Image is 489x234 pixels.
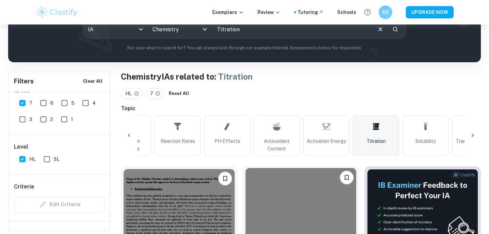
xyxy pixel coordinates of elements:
[212,20,371,39] input: E.g. enthalpy of combustion, Winkler method, phosphate and temperature...
[71,99,74,107] span: 5
[121,104,481,113] h6: Topic
[29,116,32,123] span: 3
[406,6,454,18] button: UPGRADE NOW
[14,183,34,191] h6: Criteria
[257,9,280,16] p: Review
[340,171,354,184] button: Bookmark
[14,143,105,151] h6: Level
[14,196,105,213] div: Criteria filters are unavailable when searching by topic
[35,5,78,19] img: Clastify logo
[212,9,244,16] p: Exemplars
[54,155,59,163] span: SL
[14,77,34,86] h6: Filters
[218,72,253,81] span: Titration
[29,155,36,163] span: HL
[218,172,232,185] button: Bookmark
[81,76,104,86] button: Clear All
[390,23,401,35] button: Search
[297,9,324,16] a: Tutoring
[167,88,191,99] button: Reset All
[200,24,210,34] button: Open
[14,45,475,51] p: Not sure what to search for? You can always look through our example Internal Assessments below f...
[71,116,73,123] span: 1
[337,9,356,16] a: Schools
[29,99,32,107] span: 7
[374,23,387,36] button: Clear
[121,70,481,83] h1: Chemistry IAs related to:
[415,137,436,145] span: Solubility
[379,5,392,19] button: AS
[214,137,240,145] span: pH Effects
[161,137,195,145] span: Reaction Rates
[50,116,53,123] span: 2
[366,137,386,145] span: Titration
[150,90,156,97] span: 7
[382,9,390,16] h6: AS
[83,20,147,39] div: IA
[125,90,135,97] span: HL
[307,137,346,145] span: Activation Energy
[121,88,143,99] div: HL
[257,137,297,152] span: Antioxidant Content
[362,6,373,18] button: Help and Feedback
[146,88,164,99] div: 7
[50,99,53,107] span: 6
[92,99,96,107] span: 4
